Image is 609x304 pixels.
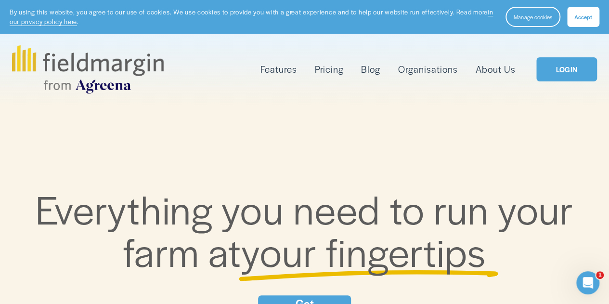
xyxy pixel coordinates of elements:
[12,45,163,93] img: fieldmargin.com
[536,57,597,82] a: LOGIN
[574,13,592,21] span: Accept
[361,62,380,77] a: Blog
[514,13,552,21] span: Manage cookies
[10,7,496,26] p: By using this website, you agree to our use of cookies. We use cookies to provide you with a grea...
[567,7,599,27] button: Accept
[36,181,583,278] span: Everything you need to run your farm at
[314,62,343,77] a: Pricing
[505,7,560,27] button: Manage cookies
[398,62,458,77] a: Organisations
[596,271,604,279] span: 1
[241,224,486,278] span: your fingertips
[576,271,599,294] iframe: Intercom live chat
[260,63,297,76] span: Features
[476,62,516,77] a: About Us
[10,7,493,26] a: in our privacy policy here
[260,62,297,77] a: folder dropdown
